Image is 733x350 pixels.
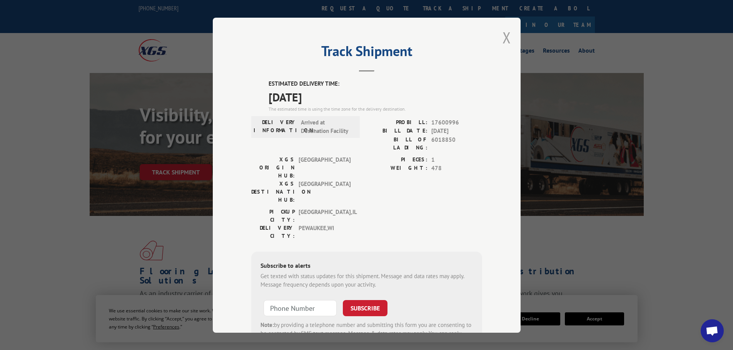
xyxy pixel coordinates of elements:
[269,105,482,112] div: The estimated time is using the time zone for the delivery destination.
[367,135,427,151] label: BILL OF LADING:
[251,155,295,179] label: XGS ORIGIN HUB:
[260,320,473,347] div: by providing a telephone number and submitting this form you are consenting to be contacted by SM...
[299,155,351,179] span: [GEOGRAPHIC_DATA]
[431,127,482,136] span: [DATE]
[251,224,295,240] label: DELIVERY CITY:
[269,88,482,105] span: [DATE]
[299,207,351,224] span: [GEOGRAPHIC_DATA] , IL
[269,80,482,88] label: ESTIMATED DELIVERY TIME:
[367,155,427,164] label: PIECES:
[701,319,724,342] div: Open chat
[367,118,427,127] label: PROBILL:
[299,224,351,240] span: PEWAUKEE , WI
[367,127,427,136] label: BILL DATE:
[254,118,297,135] label: DELIVERY INFORMATION:
[431,135,482,151] span: 6018850
[260,260,473,272] div: Subscribe to alerts
[367,164,427,173] label: WEIGHT:
[251,207,295,224] label: PICKUP CITY:
[503,27,511,48] button: Close modal
[260,272,473,289] div: Get texted with status updates for this shipment. Message and data rates may apply. Message frequ...
[264,300,337,316] input: Phone Number
[431,164,482,173] span: 478
[251,46,482,60] h2: Track Shipment
[343,300,387,316] button: SUBSCRIBE
[299,179,351,204] span: [GEOGRAPHIC_DATA]
[431,118,482,127] span: 17600996
[251,179,295,204] label: XGS DESTINATION HUB:
[260,321,274,328] strong: Note:
[301,118,353,135] span: Arrived at Destination Facility
[431,155,482,164] span: 1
